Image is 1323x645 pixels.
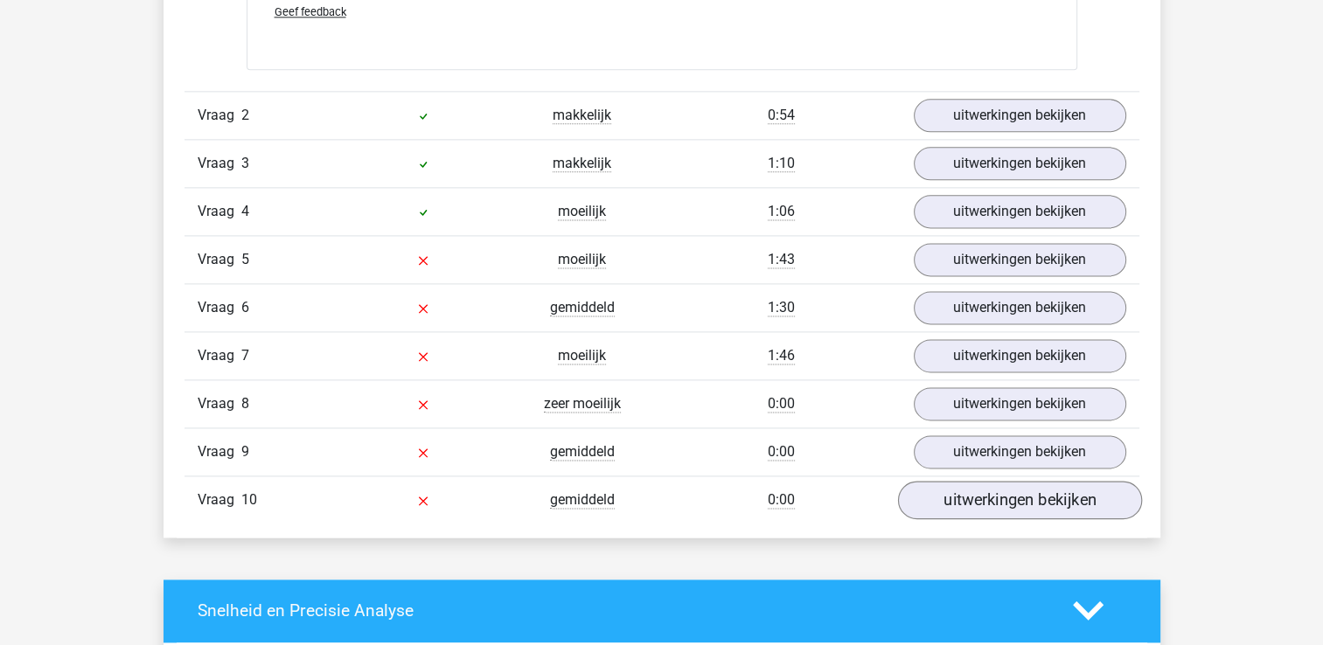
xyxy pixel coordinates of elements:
[241,155,249,171] span: 3
[241,251,249,267] span: 5
[768,395,795,413] span: 0:00
[553,155,611,172] span: makkelijk
[241,347,249,364] span: 7
[914,99,1126,132] a: uitwerkingen bekijken
[241,299,249,316] span: 6
[768,347,795,364] span: 1:46
[768,491,795,509] span: 0:00
[914,291,1126,324] a: uitwerkingen bekijken
[550,491,615,509] span: gemiddeld
[198,489,241,510] span: Vraag
[241,491,257,508] span: 10
[768,299,795,316] span: 1:30
[768,155,795,172] span: 1:10
[198,441,241,462] span: Vraag
[198,600,1047,621] h4: Snelheid en Precisie Analyse
[768,203,795,220] span: 1:06
[198,153,241,174] span: Vraag
[768,443,795,461] span: 0:00
[550,443,615,461] span: gemiddeld
[558,203,606,220] span: moeilijk
[198,105,241,126] span: Vraag
[198,393,241,414] span: Vraag
[544,395,621,413] span: zeer moeilijk
[241,443,249,460] span: 9
[914,435,1126,468] a: uitwerkingen bekijken
[553,107,611,124] span: makkelijk
[914,339,1126,372] a: uitwerkingen bekijken
[914,387,1126,420] a: uitwerkingen bekijken
[198,297,241,318] span: Vraag
[198,345,241,366] span: Vraag
[914,195,1126,228] a: uitwerkingen bekijken
[558,347,606,364] span: moeilijk
[914,147,1126,180] a: uitwerkingen bekijken
[558,251,606,268] span: moeilijk
[914,243,1126,276] a: uitwerkingen bekijken
[241,203,249,219] span: 4
[550,299,615,316] span: gemiddeld
[241,107,249,123] span: 2
[275,5,346,18] span: Geef feedback
[768,251,795,268] span: 1:43
[198,201,241,222] span: Vraag
[241,395,249,412] span: 8
[198,249,241,270] span: Vraag
[897,481,1141,519] a: uitwerkingen bekijken
[768,107,795,124] span: 0:54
